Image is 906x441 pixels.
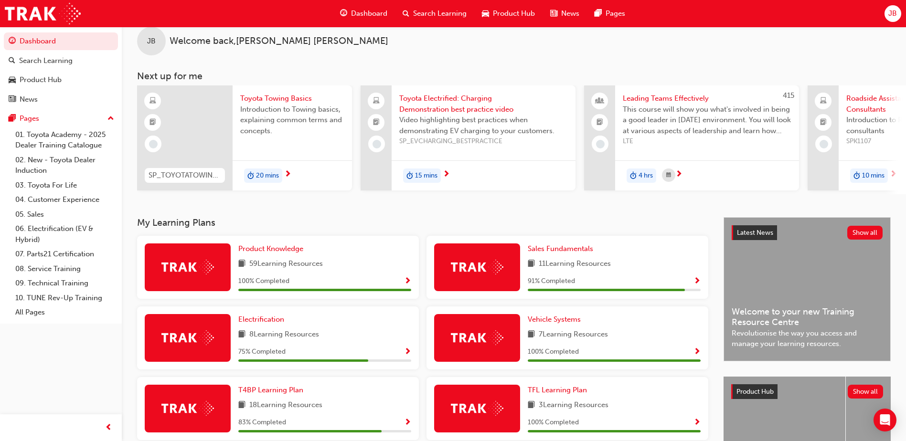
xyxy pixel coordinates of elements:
a: 415Leading Teams EffectivelyThis course will show you what's involved in being a good leader in [... [584,85,799,190]
a: 07. Parts21 Certification [11,247,118,262]
button: Show Progress [693,275,701,287]
button: Show Progress [404,417,411,429]
a: All Pages [11,305,118,320]
a: 10. TUNE Rev-Up Training [11,291,118,305]
h3: Next up for me [122,71,906,82]
span: 83 % Completed [238,417,286,428]
span: book-icon [238,258,245,270]
span: duration-icon [630,169,637,182]
span: book-icon [528,399,535,411]
span: next-icon [443,170,450,179]
span: Welcome back , [PERSON_NAME] [PERSON_NAME] [170,36,388,47]
span: learningResourceType_ELEARNING-icon [149,95,156,107]
span: search-icon [9,57,15,65]
span: duration-icon [406,169,413,182]
span: 100 % Completed [528,417,579,428]
span: JB [888,8,897,19]
span: Video highlighting best practices when demonstrating EV charging to your customers. [399,115,568,136]
h3: My Learning Plans [137,217,708,228]
button: DashboardSearch LearningProduct HubNews [4,31,118,110]
a: search-iconSearch Learning [395,4,474,23]
div: Open Intercom Messenger [874,409,896,431]
span: This course will show you what's involved in being a good leader in [DATE] environment. You will ... [623,104,791,136]
a: 08. Service Training [11,262,118,276]
a: 09. Technical Training [11,276,118,291]
span: 15 mins [415,170,437,181]
a: Product Knowledge [238,243,307,254]
div: Pages [20,113,39,124]
span: SP_EVCHARGING_BESTPRACTICE [399,136,568,147]
button: Show all [848,385,884,399]
button: Show Progress [404,275,411,287]
img: Trak [5,3,81,24]
span: book-icon [528,329,535,341]
span: Product Hub [736,388,774,396]
span: news-icon [9,95,16,104]
span: Product Knowledge [238,244,303,253]
span: SP_TOYOTATOWING_0424 [149,170,221,181]
span: laptop-icon [373,95,380,107]
span: calendar-icon [666,169,671,181]
div: Product Hub [20,74,62,85]
span: Pages [606,8,625,19]
button: JB [885,5,901,22]
button: Show Progress [693,346,701,358]
a: Toyota Electrified: Charging Demonstration best practice videoVideo highlighting best practices w... [361,85,576,190]
button: Show Progress [693,417,701,429]
span: 415 [783,91,794,100]
span: 20 mins [256,170,279,181]
span: learningRecordVerb_NONE-icon [149,140,158,148]
span: Show Progress [693,348,701,357]
a: T4BP Learning Plan [238,385,307,396]
span: news-icon [550,8,557,20]
span: booktick-icon [820,116,827,129]
a: 03. Toyota For Life [11,178,118,193]
a: 01. Toyota Academy - 2025 Dealer Training Catalogue [11,127,118,153]
span: learningRecordVerb_NONE-icon [373,140,381,148]
a: TFL Learning Plan [528,385,591,396]
a: 04. Customer Experience [11,192,118,207]
span: duration-icon [853,169,860,182]
span: booktick-icon [149,116,156,129]
span: next-icon [284,170,291,179]
span: learningRecordVerb_NONE-icon [820,140,828,148]
span: Toyota Electrified: Charging Demonstration best practice video [399,93,568,115]
a: 06. Electrification (EV & Hybrid) [11,221,118,247]
a: 02. New - Toyota Dealer Induction [11,153,118,178]
a: car-iconProduct Hub [474,4,543,23]
span: learningRecordVerb_NONE-icon [596,140,605,148]
span: Toyota Towing Basics [240,93,344,104]
span: 11 Learning Resources [539,258,611,270]
span: guage-icon [9,37,16,46]
span: 4 hrs [639,170,653,181]
span: Show Progress [693,277,701,286]
span: T4BP Learning Plan [238,386,303,394]
span: 91 % Completed [528,276,575,287]
span: pages-icon [9,115,16,123]
span: Search Learning [413,8,467,19]
span: prev-icon [105,422,112,434]
span: booktick-icon [373,116,380,129]
span: next-icon [890,170,897,179]
span: Welcome to your new Training Resource Centre [732,306,883,328]
a: Product HubShow all [731,384,883,399]
span: next-icon [675,170,682,179]
span: Revolutionise the way you access and manage your learning resources. [732,328,883,349]
span: TFL Learning Plan [528,386,587,394]
img: Trak [161,260,214,274]
span: Show Progress [404,419,411,427]
button: Pages [4,110,118,127]
span: booktick-icon [597,116,603,129]
span: Show Progress [693,419,701,427]
span: 10 mins [862,170,885,181]
span: 3 Learning Resources [539,399,608,411]
span: search-icon [403,8,409,20]
span: people-icon [597,95,603,107]
span: duration-icon [247,169,254,182]
span: 7 Learning Resources [539,329,608,341]
a: Dashboard [4,32,118,50]
img: Trak [451,401,503,416]
img: Trak [161,330,214,345]
span: Product Hub [493,8,535,19]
